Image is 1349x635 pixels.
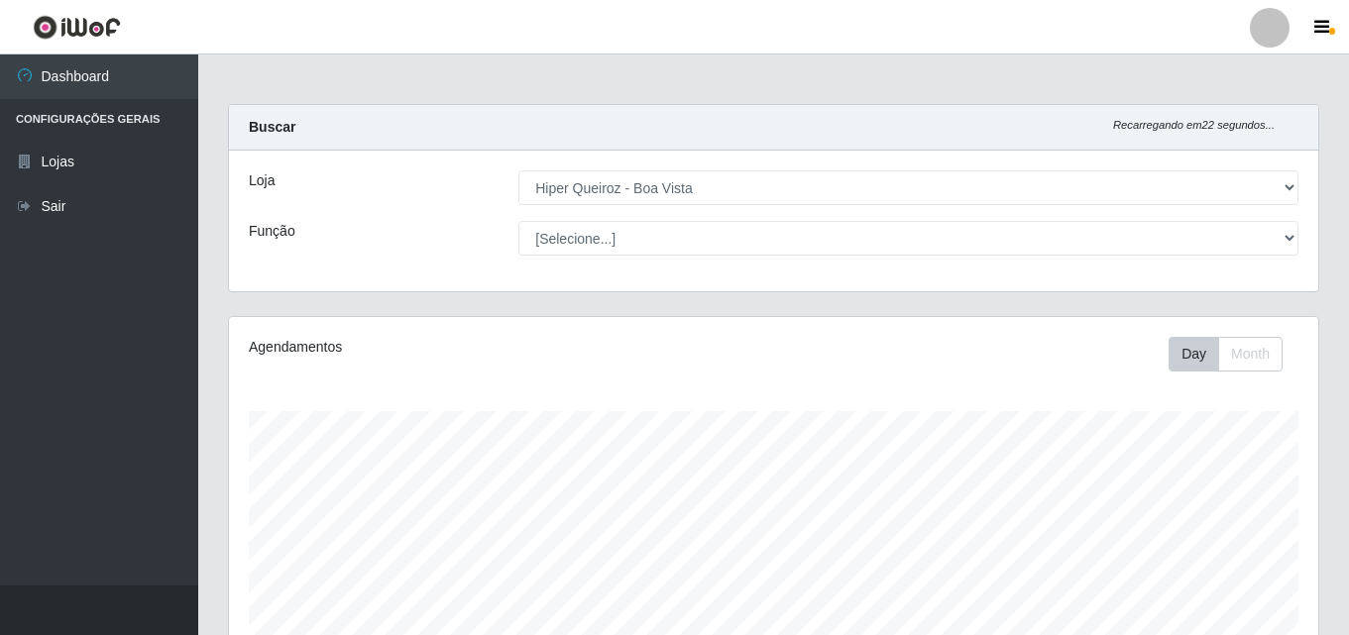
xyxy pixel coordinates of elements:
[1169,337,1283,371] div: First group
[249,221,295,242] label: Função
[1169,337,1298,371] div: Toolbar with button groups
[249,170,275,191] label: Loja
[1218,337,1283,371] button: Month
[249,119,295,135] strong: Buscar
[1169,337,1219,371] button: Day
[249,337,669,358] div: Agendamentos
[1113,119,1275,131] i: Recarregando em 22 segundos...
[33,15,121,40] img: CoreUI Logo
